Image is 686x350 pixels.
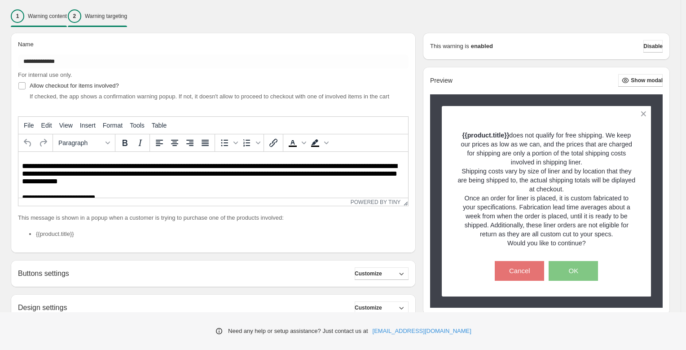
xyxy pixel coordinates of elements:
button: Cancel [495,261,544,281]
button: Italic [132,135,148,151]
div: Background color [308,135,330,151]
p: This message is shown in a popup when a customer is trying to purchase one of the products involved: [18,213,409,222]
span: Show modal [631,77,663,84]
span: Name [18,41,34,48]
p: Warning content [28,13,67,20]
p: does not qualify for free shipping. We keep our prices as low as we can, and the prices that are ... [457,131,636,167]
a: [EMAIL_ADDRESS][DOMAIN_NAME] [373,327,471,336]
span: For internal use only. [18,71,72,78]
li: {{product.title}} [36,230,409,239]
p: Would you like to continue? [457,239,636,248]
span: Customize [355,270,382,277]
div: Resize [400,198,408,206]
p: Warning targeting [85,13,127,20]
a: Powered by Tiny [351,199,401,205]
div: Numbered list [239,135,262,151]
span: Paragraph [58,139,102,146]
h2: Buttons settings [18,269,69,278]
span: Table [152,122,167,129]
button: Customize [355,301,409,314]
button: Show modal [618,74,663,87]
button: Formats [55,135,113,151]
button: Disable [643,40,663,53]
button: 2Warning targeting [68,7,127,26]
span: Disable [643,43,663,50]
span: Insert [80,122,96,129]
p: This warning is [430,42,469,51]
button: Undo [20,135,35,151]
span: Format [103,122,123,129]
button: Bold [117,135,132,151]
span: File [24,122,34,129]
button: OK [549,261,598,281]
iframe: Rich Text Area [18,152,408,198]
div: 1 [11,9,24,23]
button: Justify [198,135,213,151]
button: Customize [355,267,409,280]
strong: enabled [471,42,493,51]
div: Bullet list [217,135,239,151]
button: Insert/edit link [266,135,281,151]
button: 1Warning content [11,7,67,26]
button: Align left [152,135,167,151]
strong: {{product.title}} [462,132,510,139]
h2: Preview [430,77,453,84]
span: If checked, the app shows a confirmation warning popup. If not, it doesn't allow to proceed to ch... [30,93,389,100]
p: Once an order for liner is placed, it is custom fabricated to your specifications. Fabrication le... [457,194,636,239]
span: Allow checkout for items involved? [30,82,119,89]
span: View [59,122,73,129]
button: Align center [167,135,182,151]
span: Edit [41,122,52,129]
p: Shipping costs vary by size of liner and by location that they are being shipped to, the actual s... [457,167,636,194]
div: 2 [68,9,81,23]
span: Customize [355,304,382,311]
button: Redo [35,135,51,151]
span: Tools [130,122,145,129]
h2: Design settings [18,303,67,312]
button: Align right [182,135,198,151]
div: Text color [285,135,308,151]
